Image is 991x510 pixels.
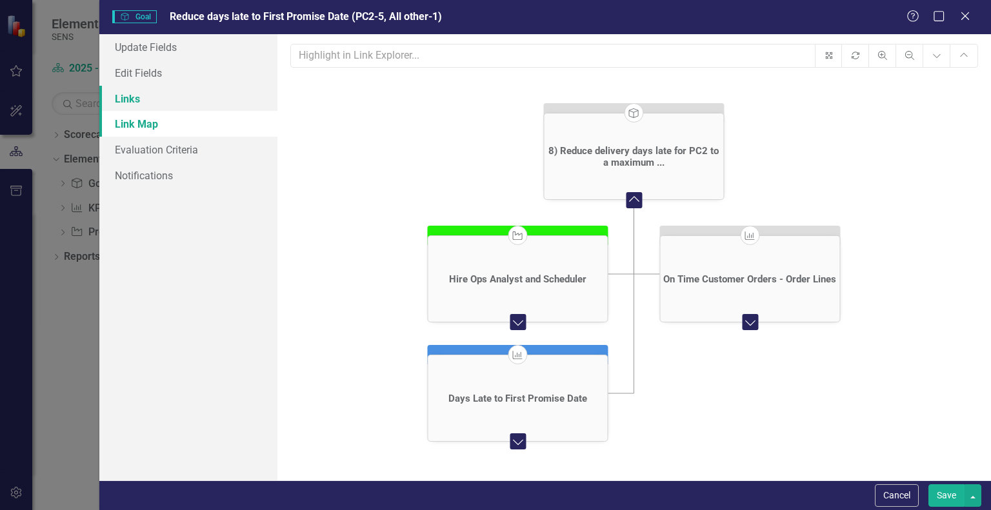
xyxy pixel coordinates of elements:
[290,44,816,68] input: Highlight in Link Explorer...
[99,137,277,162] a: Evaluation Criteria
[99,60,277,86] a: Edit Fields
[448,393,587,404] div: Days Late to First Promise Date
[928,484,965,507] button: Save
[449,273,586,285] div: Hire Ops Analyst and Scheduler
[661,273,840,285] a: On Time Customer Orders - Order Lines
[875,484,919,507] button: Cancel
[664,273,837,285] div: On Time Customer Orders - Order Lines
[99,162,277,188] a: Notifications
[548,145,721,168] div: 8) Reduce delivery days late for PC2 to a maximum ...
[170,10,442,23] span: Reduce days late to First Promise Date (PC2-5, All other-1)
[445,393,590,404] a: Days Late to First Promise Date
[446,273,590,285] a: Hire Ops Analyst and Scheduler
[99,34,277,60] a: Update Fields
[99,86,277,112] a: Links
[99,111,277,137] a: Link Map
[545,145,724,168] a: 8) Reduce delivery days late for PC2 to a maximum ...
[112,10,157,23] span: Goal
